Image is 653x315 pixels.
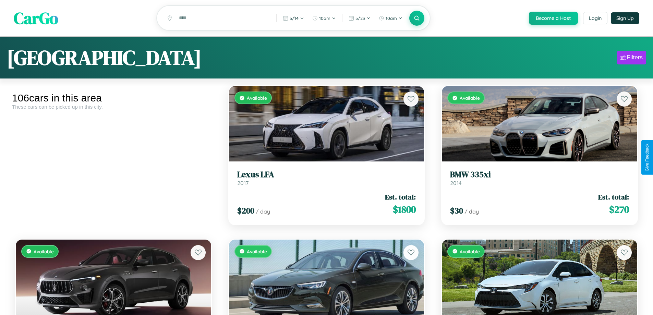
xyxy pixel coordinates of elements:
a: Lexus LFA2017 [237,170,416,186]
span: Est. total: [598,192,629,202]
span: Available [460,249,480,254]
span: $ 30 [450,205,463,216]
a: BMW 335xi2014 [450,170,629,186]
button: 5/14 [279,13,307,24]
button: 10am [375,13,406,24]
h1: [GEOGRAPHIC_DATA] [7,44,202,72]
button: Become a Host [529,12,578,25]
span: 10am [319,15,330,21]
button: 5/23 [345,13,374,24]
span: CarGo [14,7,58,29]
h3: Lexus LFA [237,170,416,180]
span: Available [247,249,267,254]
div: Filters [627,54,643,61]
span: 2014 [450,180,462,186]
span: Available [34,249,54,254]
div: Give Feedback [645,144,650,171]
button: Filters [617,51,646,64]
button: Sign Up [611,12,639,24]
span: $ 270 [609,203,629,216]
button: Login [583,12,607,24]
div: These cars can be picked up in this city. [12,104,215,110]
span: $ 1800 [393,203,416,216]
h3: BMW 335xi [450,170,629,180]
span: 10am [386,15,397,21]
span: 2017 [237,180,249,186]
span: 5 / 23 [355,15,365,21]
div: 106 cars in this area [12,92,215,104]
span: / day [464,208,479,215]
button: 10am [309,13,339,24]
span: Est. total: [385,192,416,202]
span: 5 / 14 [290,15,299,21]
span: / day [256,208,270,215]
span: Available [460,95,480,101]
span: $ 200 [237,205,254,216]
span: Available [247,95,267,101]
